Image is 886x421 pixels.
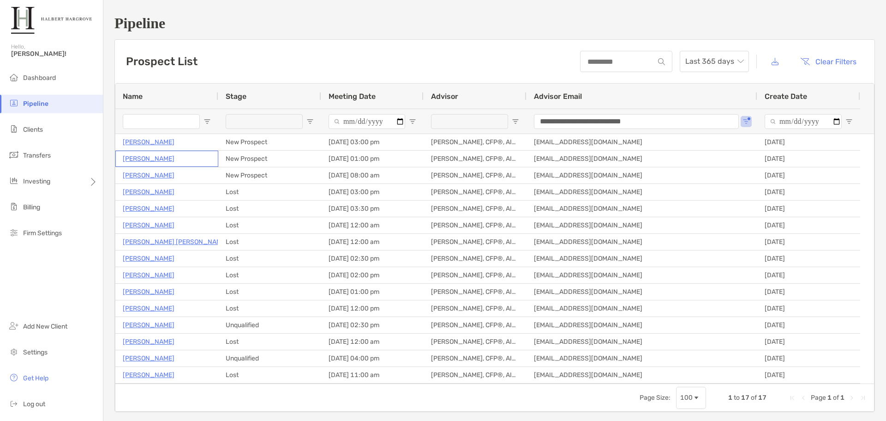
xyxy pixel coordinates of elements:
[424,134,527,150] div: [PERSON_NAME], CFP®, AIF®
[757,201,860,217] div: [DATE]
[123,220,174,231] p: [PERSON_NAME]
[757,350,860,366] div: [DATE]
[123,92,143,101] span: Name
[527,250,757,267] div: [EMAIL_ADDRESS][DOMAIN_NAME]
[8,201,19,212] img: billing icon
[424,184,527,200] div: [PERSON_NAME], CFP®, AIF®
[424,217,527,233] div: [PERSON_NAME], CFP®, AIF®
[321,267,424,283] div: [DATE] 02:00 pm
[680,394,693,402] div: 100
[527,284,757,300] div: [EMAIL_ADDRESS][DOMAIN_NAME]
[527,334,757,350] div: [EMAIL_ADDRESS][DOMAIN_NAME]
[218,134,321,150] div: New Prospect
[218,350,321,366] div: Unqualified
[757,167,860,183] div: [DATE]
[527,367,757,383] div: [EMAIL_ADDRESS][DOMAIN_NAME]
[859,394,867,402] div: Last Page
[218,300,321,317] div: Lost
[789,394,796,402] div: First Page
[123,170,174,181] p: [PERSON_NAME]
[431,92,458,101] span: Advisor
[321,317,424,333] div: [DATE] 02:30 pm
[23,74,56,82] span: Dashboard
[23,100,48,108] span: Pipeline
[758,394,766,402] span: 17
[8,175,19,186] img: investing icon
[8,98,19,109] img: pipeline icon
[534,92,582,101] span: Advisor Email
[424,201,527,217] div: [PERSON_NAME], CFP®, AIF®
[321,250,424,267] div: [DATE] 02:30 pm
[757,250,860,267] div: [DATE]
[424,267,527,283] div: [PERSON_NAME], CFP®, AIF®
[757,367,860,383] div: [DATE]
[218,250,321,267] div: Lost
[321,134,424,150] div: [DATE] 03:00 pm
[23,348,48,356] span: Settings
[845,118,853,125] button: Open Filter Menu
[527,151,757,167] div: [EMAIL_ADDRESS][DOMAIN_NAME]
[8,398,19,409] img: logout icon
[527,167,757,183] div: [EMAIL_ADDRESS][DOMAIN_NAME]
[765,114,842,129] input: Create Date Filter Input
[123,319,174,331] a: [PERSON_NAME]
[23,152,51,159] span: Transfers
[23,374,48,382] span: Get Help
[840,394,844,402] span: 1
[8,227,19,238] img: firm-settings icon
[123,136,174,148] a: [PERSON_NAME]
[757,184,860,200] div: [DATE]
[757,234,860,250] div: [DATE]
[527,317,757,333] div: [EMAIL_ADDRESS][DOMAIN_NAME]
[23,400,45,408] span: Log out
[658,58,665,65] img: input icon
[640,394,670,402] div: Page Size:
[8,72,19,83] img: dashboard icon
[23,177,50,185] span: Investing
[321,201,424,217] div: [DATE] 03:30 pm
[218,151,321,167] div: New Prospect
[321,184,424,200] div: [DATE] 03:00 pm
[123,303,174,314] a: [PERSON_NAME]
[218,367,321,383] div: Lost
[8,123,19,134] img: clients icon
[123,369,174,381] a: [PERSON_NAME]
[23,203,40,211] span: Billing
[811,394,826,402] span: Page
[534,114,739,129] input: Advisor Email Filter Input
[123,203,174,214] a: [PERSON_NAME]
[321,300,424,317] div: [DATE] 12:00 pm
[321,167,424,183] div: [DATE] 08:00 am
[218,167,321,183] div: New Prospect
[123,236,227,248] a: [PERSON_NAME] [PERSON_NAME]
[512,118,519,125] button: Open Filter Menu
[751,394,757,402] span: of
[218,284,321,300] div: Lost
[827,394,832,402] span: 1
[8,372,19,383] img: get-help icon
[123,253,174,264] a: [PERSON_NAME]
[757,134,860,150] div: [DATE]
[126,55,198,68] h3: Prospect List
[800,394,807,402] div: Previous Page
[527,134,757,150] div: [EMAIL_ADDRESS][DOMAIN_NAME]
[527,267,757,283] div: [EMAIL_ADDRESS][DOMAIN_NAME]
[218,184,321,200] div: Lost
[123,286,174,298] a: [PERSON_NAME]
[8,149,19,160] img: transfers icon
[321,151,424,167] div: [DATE] 01:00 pm
[793,51,863,72] button: Clear Filters
[306,118,314,125] button: Open Filter Menu
[8,320,19,331] img: add_new_client icon
[204,118,211,125] button: Open Filter Menu
[11,50,97,58] span: [PERSON_NAME]!
[757,300,860,317] div: [DATE]
[329,114,405,129] input: Meeting Date Filter Input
